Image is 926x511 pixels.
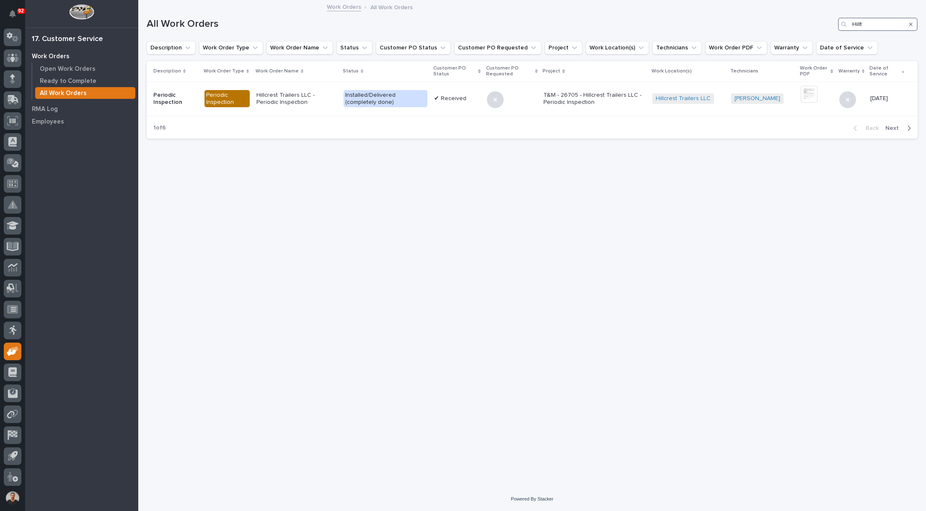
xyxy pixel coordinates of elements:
span: Next [885,124,904,132]
p: Ready to Complete [40,77,96,85]
p: 1 of 6 [147,118,173,138]
tr: Periodic InspectionPeriodic InspectionHillcrest Trailers LLC - Periodic InspectionInstalled/Deliv... [147,82,918,116]
button: Work Order PDF [705,41,767,54]
p: All Work Orders [370,2,413,11]
p: Date of Service [869,64,900,79]
div: Notifications92 [10,10,21,23]
button: Work Location(s) [586,41,649,54]
p: T&M - 26705 - Hillcrest Trailers LLC - Periodic Inspection [543,92,646,106]
a: [PERSON_NAME] [735,95,780,102]
p: ✔ Received [434,95,480,102]
p: Customer PO Requested [486,64,533,79]
p: Periodic Inspection [153,92,198,106]
button: Work Order Name [266,41,333,54]
a: Powered By Stacker [511,496,553,501]
button: Back [847,124,882,132]
span: Back [861,124,879,132]
p: Description [153,67,181,76]
div: 17. Customer Service [32,35,103,44]
p: Customer PO Status [433,64,476,79]
button: Warranty [771,41,813,54]
p: Open Work Orders [40,65,96,73]
p: All Work Orders [40,90,87,97]
button: Project [545,41,582,54]
div: Periodic Inspection [204,90,250,108]
p: Hillcrest Trailers LLC - Periodic Inspection [256,92,337,106]
p: Work Order PDF [800,64,828,79]
button: Status [336,41,372,54]
div: Installed/Delivered (completely done) [344,90,427,108]
button: Next [882,124,918,132]
button: Technicians [652,41,702,54]
button: Date of Service [816,41,878,54]
a: RMA Log [25,103,138,115]
a: Ready to Complete [32,75,138,87]
button: Work Order Type [199,41,263,54]
a: Work Orders [327,2,361,11]
p: Warranty [838,67,860,76]
p: 92 [18,8,24,14]
p: Work Order Type [204,67,244,76]
a: Employees [25,115,138,128]
a: Open Work Orders [32,63,138,75]
button: Customer PO Status [376,41,451,54]
button: users-avatar [4,489,21,507]
button: Customer PO Requested [454,41,541,54]
p: Employees [32,118,64,126]
p: Work Order Name [256,67,299,76]
button: Notifications [4,5,21,23]
h1: All Work Orders [147,18,835,30]
p: [DATE] [870,95,904,102]
img: Workspace Logo [69,4,94,20]
button: Description [147,41,196,54]
p: Work Location(s) [652,67,692,76]
input: Search [838,18,918,31]
p: Technicians [730,67,758,76]
p: Status [343,67,359,76]
a: Work Orders [25,50,138,62]
p: RMA Log [32,106,58,113]
p: Project [543,67,560,76]
a: Hillcrest Trailers LLC [656,95,711,102]
a: All Work Orders [32,87,138,99]
p: Work Orders [32,53,70,60]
